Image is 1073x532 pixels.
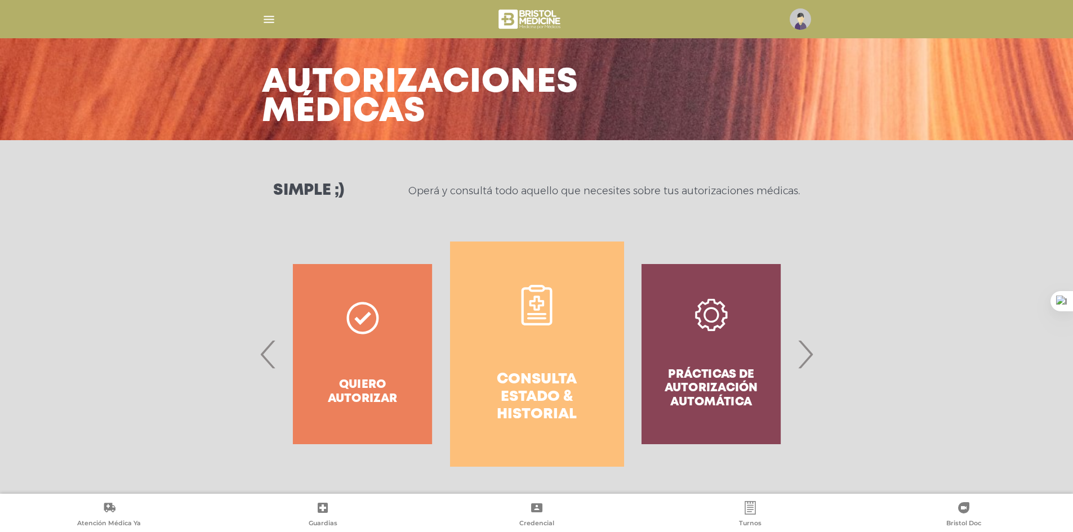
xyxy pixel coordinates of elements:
a: Consulta estado & historial [450,242,624,467]
a: Bristol Doc [857,501,1071,530]
img: Cober_menu-lines-white.svg [262,12,276,26]
p: Operá y consultá todo aquello que necesites sobre tus autorizaciones médicas. [408,184,800,198]
span: Bristol Doc [946,519,981,529]
span: Credencial [519,519,554,529]
a: Credencial [430,501,643,530]
h3: Autorizaciones médicas [262,68,578,127]
img: profile-placeholder.svg [790,8,811,30]
h4: Consulta estado & historial [470,371,604,424]
span: Next [794,324,816,385]
span: Guardias [309,519,337,529]
span: Turnos [739,519,762,529]
a: Atención Médica Ya [2,501,216,530]
span: Atención Médica Ya [77,519,141,529]
h3: Simple ;) [273,183,344,199]
a: Turnos [643,501,857,530]
img: bristol-medicine-blanco.png [497,6,564,33]
a: Guardias [216,501,429,530]
span: Previous [257,324,279,385]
